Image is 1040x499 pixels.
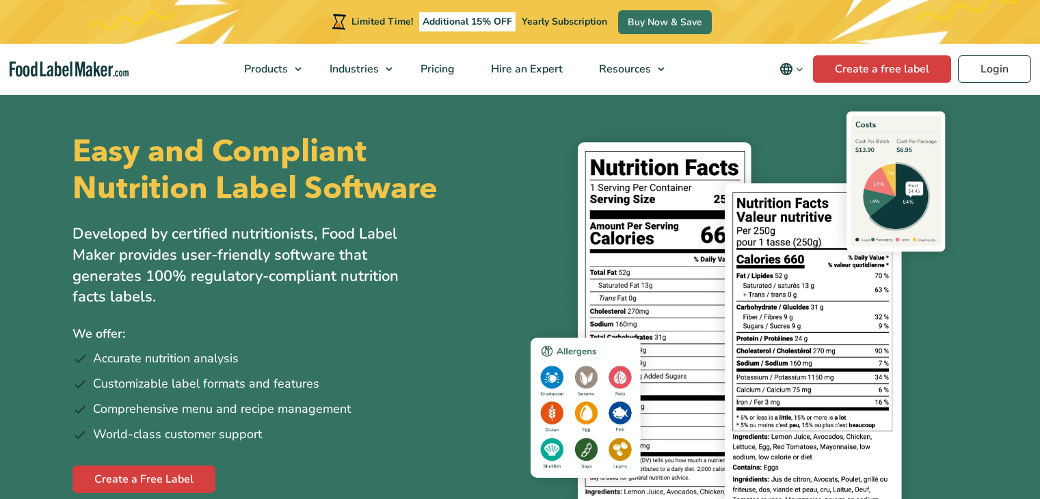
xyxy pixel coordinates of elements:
[522,15,607,28] span: Yearly Subscription
[419,12,516,31] span: Additional 15% OFF
[72,466,215,493] a: Create a Free Label
[93,375,319,393] span: Customizable label formats and features
[93,400,351,418] span: Comprehensive menu and recipe management
[403,44,470,94] a: Pricing
[312,44,399,94] a: Industries
[72,133,509,207] h1: Easy and Compliant Nutrition Label Software
[416,62,456,77] span: Pricing
[240,62,289,77] span: Products
[226,44,308,94] a: Products
[473,44,578,94] a: Hire an Expert
[595,62,652,77] span: Resources
[581,44,671,94] a: Resources
[351,15,413,28] span: Limited Time!
[813,55,951,83] a: Create a free label
[487,62,564,77] span: Hire an Expert
[618,10,712,34] a: Buy Now & Save
[10,62,129,77] a: Food Label Maker homepage
[93,425,262,444] span: World-class customer support
[958,55,1031,83] a: Login
[93,349,239,368] span: Accurate nutrition analysis
[325,62,380,77] span: Industries
[72,224,428,308] p: Developed by certified nutritionists, Food Label Maker provides user-friendly software that gener...
[72,324,510,344] p: We offer:
[770,55,813,83] button: Change language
